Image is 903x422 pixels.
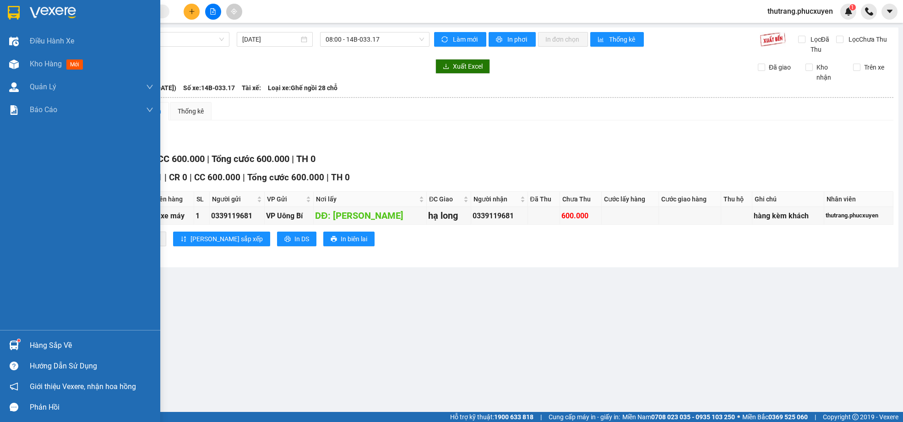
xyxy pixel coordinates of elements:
span: In phơi [507,34,528,44]
span: 1 [851,4,854,11]
th: Tên hàng [153,192,194,207]
div: DĐ: [PERSON_NAME] [315,209,425,223]
img: phone-icon [865,7,873,16]
span: Lọc Đã Thu [807,34,837,54]
button: file-add [205,4,221,20]
span: Tài xế: [242,83,261,93]
span: [PERSON_NAME] sắp xếp [190,234,263,244]
span: Tổng cước 600.000 [212,153,289,164]
span: | [207,153,209,164]
span: Kho nhận [813,62,846,82]
div: hạ long [428,209,469,223]
div: VP Uông Bí [266,210,312,222]
span: printer [331,236,337,243]
td: VP Uông Bí [265,207,314,225]
div: 1 xe máy [155,210,192,222]
span: copyright [852,414,859,420]
span: ĐC Giao [429,194,462,204]
img: warehouse-icon [9,82,19,92]
span: Quản Lý [30,81,56,92]
div: Phản hồi [30,400,153,414]
span: message [10,403,18,411]
img: 9k= [760,32,786,47]
span: | [190,172,192,183]
th: SL [194,192,209,207]
span: down [146,83,153,91]
span: plus [189,8,195,15]
span: Nơi lấy [316,194,417,204]
button: printerIn biên lai [323,232,375,246]
th: Nhân viên [824,192,893,207]
span: | [164,172,167,183]
div: hàng kèm khách [754,210,822,222]
strong: 0369 525 060 [768,413,808,421]
button: printerIn DS [277,232,316,246]
span: | [540,412,542,422]
span: Người nhận [473,194,518,204]
button: aim [226,4,242,20]
span: aim [231,8,237,15]
button: caret-down [881,4,898,20]
th: Cước giao hàng [659,192,721,207]
img: warehouse-icon [9,341,19,350]
th: Cước lấy hàng [602,192,659,207]
span: down [146,106,153,114]
span: Làm mới [453,34,479,44]
sup: 1 [17,339,20,342]
span: notification [10,382,18,391]
img: icon-new-feature [844,7,853,16]
strong: 1900 633 818 [494,413,533,421]
span: mới [66,60,83,70]
button: plus [184,4,200,20]
button: syncLàm mới [434,32,486,47]
span: ⚪️ [737,415,740,419]
span: TH 0 [296,153,316,164]
span: Kho hàng [30,60,62,68]
span: | [292,153,294,164]
th: Đã Thu [528,192,560,207]
span: Người gửi [212,194,255,204]
span: Loại xe: Ghế ngồi 28 chỗ [268,83,337,93]
span: Xuất Excel [453,61,483,71]
div: 600.000 [561,210,599,222]
span: Điều hành xe [30,35,74,47]
button: sort-ascending[PERSON_NAME] sắp xếp [173,232,270,246]
span: caret-down [886,7,894,16]
div: Hàng sắp về [30,339,153,352]
th: Chưa Thu [560,192,601,207]
span: Đã giao [765,62,794,72]
img: logo-vxr [8,6,20,20]
div: Thống kê [178,106,204,116]
button: bar-chartThống kê [590,32,644,47]
div: 0339119681 [473,210,526,222]
span: file-add [210,8,216,15]
button: In đơn chọn [538,32,588,47]
span: bar-chart [598,36,605,43]
span: printer [496,36,504,43]
div: 1 [196,210,207,222]
span: Miền Bắc [742,412,808,422]
span: 08:00 - 14B-033.17 [326,32,424,46]
span: In DS [294,234,309,244]
span: Hỗ trợ kỹ thuật: [450,412,533,422]
span: | [815,412,816,422]
span: Lọc Chưa Thu [845,34,888,44]
div: Hướng dẫn sử dụng [30,359,153,373]
span: question-circle [10,362,18,370]
span: Trên xe [860,62,888,72]
span: sort-ascending [180,236,187,243]
span: CC 600.000 [194,172,240,183]
span: Báo cáo [30,104,57,115]
div: 0339119681 [211,210,263,222]
span: Thống kê [609,34,636,44]
span: VP Gửi [267,194,305,204]
img: warehouse-icon [9,60,19,69]
span: CC 600.000 [158,153,205,164]
span: Cung cấp máy in - giấy in: [549,412,620,422]
span: | [326,172,329,183]
img: solution-icon [9,105,19,115]
strong: 0708 023 035 - 0935 103 250 [651,413,735,421]
span: printer [284,236,291,243]
button: downloadXuất Excel [435,59,490,74]
span: sync [441,36,449,43]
